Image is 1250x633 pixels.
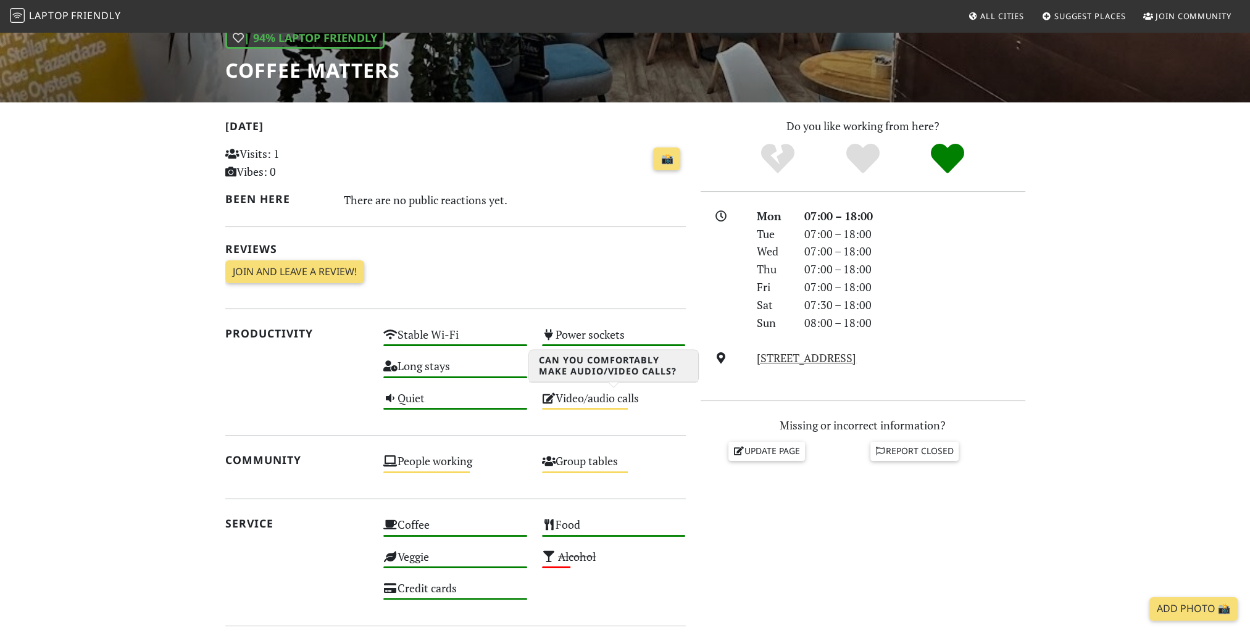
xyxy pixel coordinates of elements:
div: There are no public reactions yet. [344,190,686,210]
div: Veggie [376,547,535,578]
a: Update page [728,442,805,460]
div: 08:00 – 18:00 [797,314,1033,332]
div: Sun [749,314,796,332]
p: Missing or incorrect information? [701,416,1025,434]
div: Credit cards [376,578,535,610]
div: 07:30 – 18:00 [797,296,1033,314]
div: Fri [749,278,796,296]
div: People working [376,451,535,482]
h1: Coffee Matters [225,59,400,82]
a: Join Community [1138,5,1236,27]
div: Group tables [535,451,693,482]
a: Report closed [870,442,959,460]
p: Do you like working from here? [701,117,1025,135]
div: 07:00 – 18:00 [797,278,1033,296]
div: Definitely! [905,142,990,176]
div: Power sockets [535,325,693,356]
span: Friendly [71,9,120,22]
h2: Been here [225,192,330,205]
div: Sat [749,296,796,314]
a: 📸 [653,147,680,171]
span: All Cities [980,10,1024,22]
div: | 94% Laptop Friendly [225,27,385,49]
div: Long stays [376,356,535,387]
h2: [DATE] [225,120,686,138]
div: Quiet [376,388,535,420]
img: LaptopFriendly [10,8,25,23]
p: Visits: 1 Vibes: 0 [225,145,369,181]
h2: Productivity [225,327,369,340]
a: LaptopFriendly LaptopFriendly [10,6,121,27]
div: 07:00 – 18:00 [797,242,1033,260]
a: Join and leave a review! [225,260,364,284]
span: Laptop [29,9,69,22]
div: Yes [820,142,906,176]
h3: Can you comfortably make audio/video calls? [529,350,698,383]
div: Food [535,515,693,546]
div: Thu [749,260,796,278]
div: Coffee [376,515,535,546]
h2: Service [225,517,369,530]
div: 07:00 – 18:00 [797,225,1033,243]
div: Mon [749,207,796,225]
div: 07:00 – 18:00 [797,207,1033,225]
span: Join Community [1156,10,1231,22]
span: Suggest Places [1054,10,1126,22]
div: Wed [749,242,796,260]
div: 07:00 – 18:00 [797,260,1033,278]
s: Alcohol [558,549,596,564]
h2: Reviews [225,242,686,255]
div: Tue [749,225,796,243]
div: Video/audio calls [535,388,693,420]
div: Stable Wi-Fi [376,325,535,356]
a: [STREET_ADDRESS] [757,350,856,365]
h2: Community [225,453,369,466]
a: All Cities [963,5,1029,27]
a: Suggest Places [1037,5,1131,27]
div: No [735,142,820,176]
